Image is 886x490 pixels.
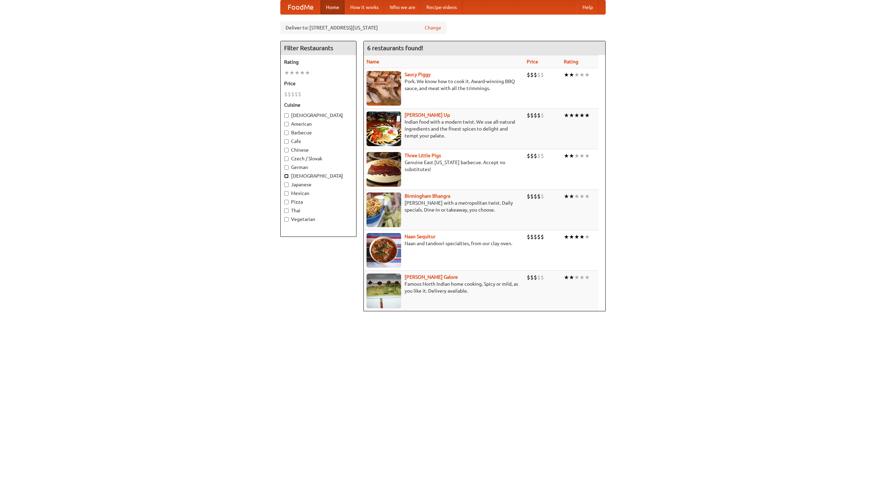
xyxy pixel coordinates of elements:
[284,59,353,65] h5: Rating
[284,80,353,87] h5: Price
[284,207,353,214] label: Thai
[534,274,537,281] li: $
[564,274,569,281] li: ★
[574,193,579,200] li: ★
[564,193,569,200] li: ★
[291,90,295,98] li: $
[527,59,538,64] a: Price
[367,274,401,308] img: currygalore.jpg
[284,69,289,77] li: ★
[284,172,353,179] label: [DEMOGRAPHIC_DATA]
[280,21,446,34] div: Deliver to: [STREET_ADDRESS][US_STATE]
[367,240,521,247] p: Naan and tandoori specialties, from our clay oven.
[284,182,289,187] input: Japanese
[541,274,544,281] li: $
[534,193,537,200] li: $
[534,71,537,79] li: $
[530,152,534,160] li: $
[295,90,298,98] li: $
[527,193,530,200] li: $
[530,112,534,119] li: $
[541,233,544,241] li: $
[569,112,574,119] li: ★
[367,59,379,64] a: Name
[298,90,301,98] li: $
[367,71,401,106] img: saucy.jpg
[295,69,300,77] li: ★
[541,71,544,79] li: $
[585,274,590,281] li: ★
[284,181,353,188] label: Japanese
[579,152,585,160] li: ★
[305,69,310,77] li: ★
[284,146,353,153] label: Chinese
[574,274,579,281] li: ★
[284,112,353,119] label: [DEMOGRAPHIC_DATA]
[405,112,450,118] a: [PERSON_NAME] Up
[564,152,569,160] li: ★
[284,157,289,161] input: Czech / Slovak
[569,274,574,281] li: ★
[569,233,574,241] li: ★
[564,112,569,119] li: ★
[537,152,541,160] li: $
[284,217,289,222] input: Vegetarian
[300,69,305,77] li: ★
[527,112,530,119] li: $
[284,208,289,213] input: Thai
[541,112,544,119] li: $
[530,274,534,281] li: $
[284,101,353,108] h5: Cuisine
[284,139,289,144] input: Cafe
[421,0,462,14] a: Recipe videos
[284,90,288,98] li: $
[288,90,291,98] li: $
[405,274,458,280] b: [PERSON_NAME] Galore
[284,216,353,223] label: Vegetarian
[541,193,544,200] li: $
[537,274,541,281] li: $
[530,71,534,79] li: $
[585,233,590,241] li: ★
[579,233,585,241] li: ★
[405,234,435,239] a: Naan Sequitur
[281,41,356,55] h4: Filter Restaurants
[284,198,353,205] label: Pizza
[577,0,598,14] a: Help
[284,138,353,145] label: Cafe
[569,193,574,200] li: ★
[530,233,534,241] li: $
[569,71,574,79] li: ★
[367,152,401,187] img: littlepigs.jpg
[534,152,537,160] li: $
[527,152,530,160] li: $
[284,164,353,171] label: German
[585,193,590,200] li: ★
[289,69,295,77] li: ★
[527,71,530,79] li: $
[284,155,353,162] label: Czech / Slovak
[569,152,574,160] li: ★
[367,193,401,227] img: bhangra.jpg
[284,174,289,178] input: [DEMOGRAPHIC_DATA]
[284,191,289,196] input: Mexican
[367,280,521,294] p: Famous North Indian home cooking. Spicy or mild, as you like it. Delivery available.
[537,233,541,241] li: $
[527,233,530,241] li: $
[537,112,541,119] li: $
[574,71,579,79] li: ★
[384,0,421,14] a: Who we are
[284,122,289,126] input: American
[320,0,345,14] a: Home
[579,71,585,79] li: ★
[367,112,401,146] img: curryup.jpg
[585,152,590,160] li: ★
[405,193,450,199] a: Birmingham Bhangra
[579,193,585,200] li: ★
[579,274,585,281] li: ★
[284,200,289,204] input: Pizza
[367,118,521,139] p: Indian food with a modern twist. We use all-natural ingredients and the finest spices to delight ...
[574,112,579,119] li: ★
